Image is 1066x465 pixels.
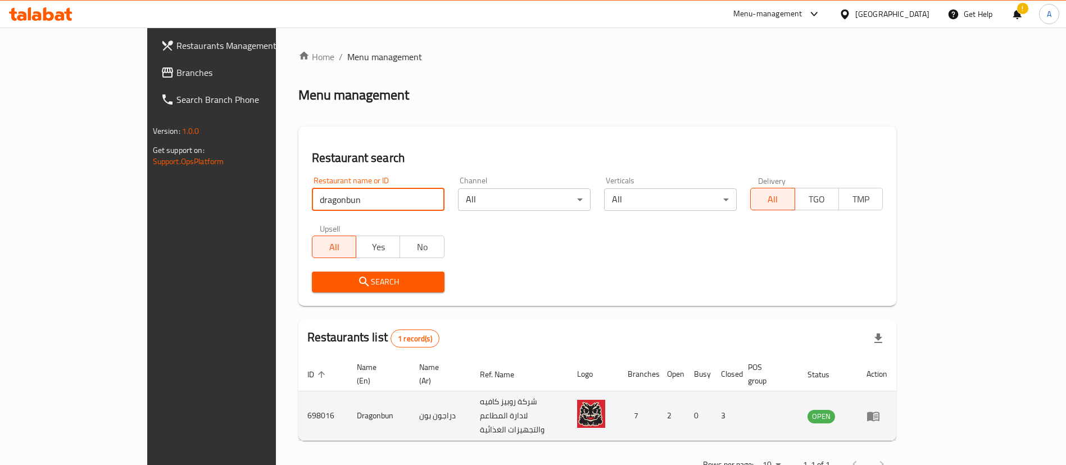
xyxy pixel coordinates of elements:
span: Menu management [347,50,422,64]
td: Dragonbun [348,391,410,441]
th: Closed [712,357,739,391]
span: 1.0.0 [182,124,199,138]
table: enhanced table [298,357,897,441]
button: No [400,236,444,258]
div: Menu-management [733,7,802,21]
td: 2 [658,391,685,441]
div: [GEOGRAPHIC_DATA] [855,8,929,20]
span: Get support on: [153,143,205,157]
button: All [750,188,795,210]
span: TMP [843,191,878,207]
h2: Menu management [298,86,409,104]
span: POS group [748,360,786,387]
span: All [317,239,352,255]
span: Yes [361,239,396,255]
span: A [1047,8,1051,20]
td: 3 [712,391,739,441]
span: Restaurants Management [176,39,316,52]
th: Branches [619,357,658,391]
label: Upsell [320,224,341,232]
span: Search [321,275,436,289]
label: Delivery [758,177,786,184]
button: All [312,236,356,258]
div: Export file [865,325,892,352]
div: Total records count [391,329,439,347]
div: All [604,188,737,211]
h2: Restaurant search [312,150,883,166]
nav: breadcrumb [298,50,897,64]
span: OPEN [808,410,835,423]
span: Name (En) [357,360,397,387]
td: دراجون بون [410,391,471,441]
a: Support.OpsPlatform [153,154,224,169]
input: Search for restaurant name or ID.. [312,188,444,211]
h2: Restaurants list [307,329,439,347]
span: Search Branch Phone [176,93,316,106]
button: TGO [795,188,839,210]
td: شركة روبيز كافيه لادارة المطاعم والتجهيزات الغذائية [471,391,568,441]
th: Open [658,357,685,391]
span: Name (Ar) [419,360,457,387]
span: 1 record(s) [391,333,439,344]
li: / [339,50,343,64]
img: Dragonbun [577,400,605,428]
button: TMP [838,188,883,210]
span: Branches [176,66,316,79]
a: Restaurants Management [152,32,325,59]
span: ID [307,368,329,381]
td: 7 [619,391,658,441]
button: Search [312,272,444,292]
span: Version: [153,124,180,138]
button: Yes [356,236,400,258]
th: Logo [568,357,619,391]
div: All [458,188,591,211]
span: TGO [800,191,834,207]
th: Busy [685,357,712,391]
a: Search Branch Phone [152,86,325,113]
td: 0 [685,391,712,441]
span: No [405,239,439,255]
th: Action [858,357,896,391]
span: Status [808,368,844,381]
span: All [755,191,790,207]
a: Branches [152,59,325,86]
span: Ref. Name [480,368,529,381]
